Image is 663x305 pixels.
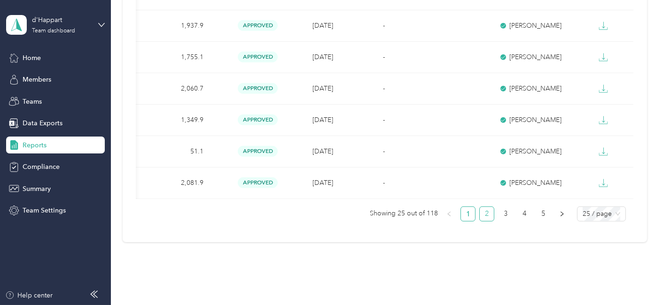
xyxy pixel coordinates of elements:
span: Teams [23,97,42,107]
span: approved [238,146,278,157]
span: Summary [23,184,51,194]
div: [PERSON_NAME] [500,146,579,157]
a: 4 [517,207,531,221]
span: left [446,211,452,217]
div: [PERSON_NAME] [500,21,579,31]
span: approved [238,20,278,31]
span: Showing 25 out of 118 [370,206,438,221]
td: 2,081.9 [140,168,211,199]
li: 4 [517,206,532,221]
span: [DATE] [312,116,333,124]
td: - [375,136,493,168]
td: 1,755.1 [140,42,211,73]
span: right [559,211,565,217]
a: 3 [499,207,513,221]
a: 5 [536,207,550,221]
div: Page Size [577,206,626,221]
span: [DATE] [312,84,333,92]
span: Members [23,75,51,84]
span: 25 / page [583,207,620,221]
span: Home [23,53,41,63]
td: 1,349.9 [140,105,211,136]
td: 51.1 [140,136,211,168]
span: approved [238,52,278,62]
span: [DATE] [312,53,333,61]
a: 2 [480,207,494,221]
td: - [375,73,493,105]
li: Next Page [554,206,569,221]
td: - [375,10,493,42]
span: Compliance [23,162,60,172]
li: Previous Page [442,206,457,221]
li: 2 [479,206,494,221]
div: Team dashboard [32,28,75,34]
div: [PERSON_NAME] [500,178,579,188]
span: approved [238,114,278,125]
span: Team Settings [23,206,66,215]
li: 3 [498,206,513,221]
a: 1 [461,207,475,221]
td: - [375,168,493,199]
button: left [442,206,457,221]
button: right [554,206,569,221]
td: - [375,42,493,73]
iframe: Everlance-gr Chat Button Frame [610,252,663,305]
div: [PERSON_NAME] [500,52,579,62]
span: approved [238,83,278,94]
td: 2,060.7 [140,73,211,105]
span: Reports [23,140,47,150]
button: Help center [5,290,53,300]
div: [PERSON_NAME] [500,84,579,94]
span: approved [238,177,278,188]
span: [DATE] [312,147,333,155]
li: 1 [460,206,476,221]
li: 5 [536,206,551,221]
span: [DATE] [312,22,333,30]
span: Data Exports [23,118,62,128]
div: d'Happart [32,15,91,25]
td: - [375,105,493,136]
span: [DATE] [312,179,333,187]
div: [PERSON_NAME] [500,115,579,125]
td: 1,937.9 [140,10,211,42]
